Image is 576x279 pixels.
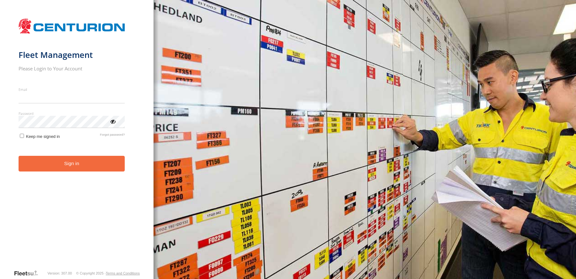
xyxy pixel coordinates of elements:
[109,118,116,124] div: ViewPassword
[100,133,125,139] a: Forgot password?
[106,271,140,275] a: Terms and Conditions
[19,15,135,269] form: main
[76,271,140,275] div: © Copyright 2025 -
[19,18,125,34] img: Centurion Transport
[19,50,125,60] h1: Fleet Management
[19,111,125,116] label: Password
[14,270,43,276] a: Visit our Website
[19,87,125,92] label: Email
[19,65,125,72] h2: Please Login to Your Account
[26,134,60,139] span: Keep me signed in
[48,271,72,275] div: Version: 307.00
[20,134,24,138] input: Keep me signed in
[19,156,125,171] button: Sign in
